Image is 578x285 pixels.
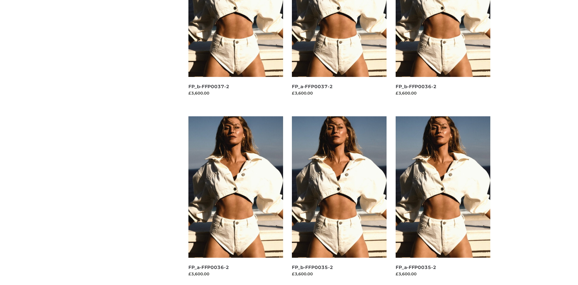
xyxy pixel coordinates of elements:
a: FP_b-FFP0036-2 [396,84,437,89]
a: FP_b-FFP0037-2 [188,84,229,89]
a: FP_a-FFP0036-2 [188,264,229,270]
a: FP_a-FFP0037-2 [292,84,333,89]
div: £3,600.00 [292,90,387,96]
div: £3,600.00 [396,271,490,277]
div: £3,600.00 [396,90,490,96]
a: FP_b-FFP0035-2 [292,264,333,270]
div: £3,600.00 [188,90,283,96]
a: FP_a-FFP0035-2 [396,264,436,270]
div: £3,600.00 [292,271,387,277]
div: £3,600.00 [188,271,283,277]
